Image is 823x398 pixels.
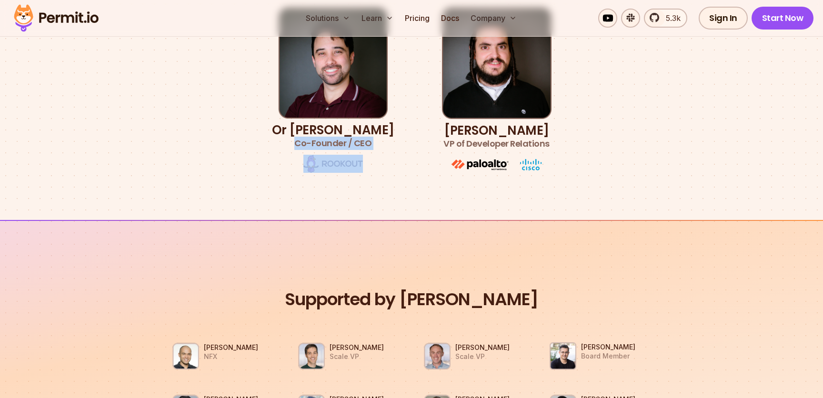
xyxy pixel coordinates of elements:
[401,9,433,28] a: Pricing
[520,159,542,170] img: cisco
[272,123,394,150] h3: Or [PERSON_NAME]
[442,7,552,119] img: Gabriel L. Manor | VP of Developer Relations, GTM
[272,137,394,150] span: Co-Founder / CEO
[303,155,363,173] img: Rookout
[437,9,463,28] a: Docs
[10,2,103,34] img: Permit logo
[467,9,521,28] button: Company
[443,137,550,150] span: VP of Developer Relations
[424,343,451,369] img: Ariel Tseitlin Scale VP
[158,289,665,311] h2: Supported by [PERSON_NAME]
[330,343,384,352] h3: [PERSON_NAME]
[660,12,681,24] span: 5.3k
[752,7,814,30] a: Start Now
[455,343,510,352] h3: [PERSON_NAME]
[455,352,510,361] p: Scale VP
[358,9,397,28] button: Learn
[644,9,687,28] a: 5.3k
[172,343,199,369] img: Gigi Levy Weiss NFX
[550,342,576,370] img: Asaf Cohen Board Member
[581,352,635,360] p: Board Member
[452,159,509,170] img: paloalto
[204,352,258,361] p: NFX
[581,342,635,352] h3: [PERSON_NAME]
[204,343,258,352] h3: [PERSON_NAME]
[330,352,384,361] p: Scale VP
[699,7,748,30] a: Sign In
[443,124,550,150] h3: [PERSON_NAME]
[298,343,325,369] img: Eric Anderson Scale VP
[278,7,388,119] img: Or Weis | Co-Founder / CEO
[302,9,354,28] button: Solutions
